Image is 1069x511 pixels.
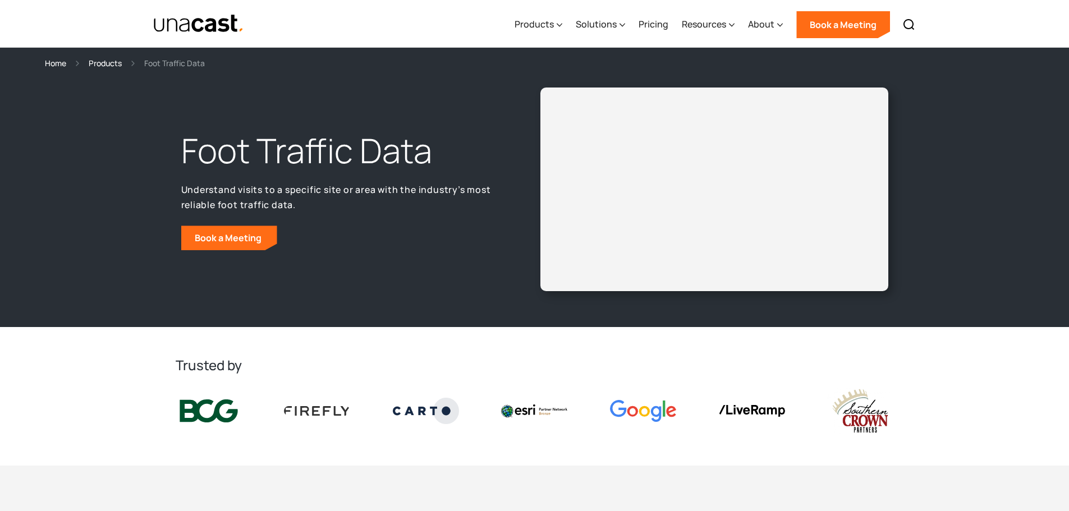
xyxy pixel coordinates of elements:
[576,17,617,31] div: Solutions
[719,405,785,417] img: liveramp logo
[393,398,459,423] img: Carto logo
[796,11,890,38] a: Book a Meeting
[639,2,668,48] a: Pricing
[181,182,499,212] p: Understand visits to a specific site or area with the industry’s most reliable foot traffic data.
[610,400,676,422] img: Google logo
[284,406,350,415] img: Firefly Advertising logo
[153,14,245,34] img: Unacast text logo
[501,404,567,417] img: Esri logo
[176,356,894,374] h2: Trusted by
[515,2,562,48] div: Products
[176,397,242,425] img: BCG logo
[181,128,499,173] h1: Foot Traffic Data
[682,2,735,48] div: Resources
[827,388,893,434] img: southern crown logo
[748,2,783,48] div: About
[181,225,277,250] a: Book a Meeting
[153,14,245,34] a: home
[45,57,66,70] a: Home
[144,57,205,70] div: Foot Traffic Data
[748,17,774,31] div: About
[902,18,916,31] img: Search icon
[576,2,625,48] div: Solutions
[549,96,879,282] iframe: Unacast - European Vaccines v2
[515,17,554,31] div: Products
[89,57,122,70] a: Products
[682,17,726,31] div: Resources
